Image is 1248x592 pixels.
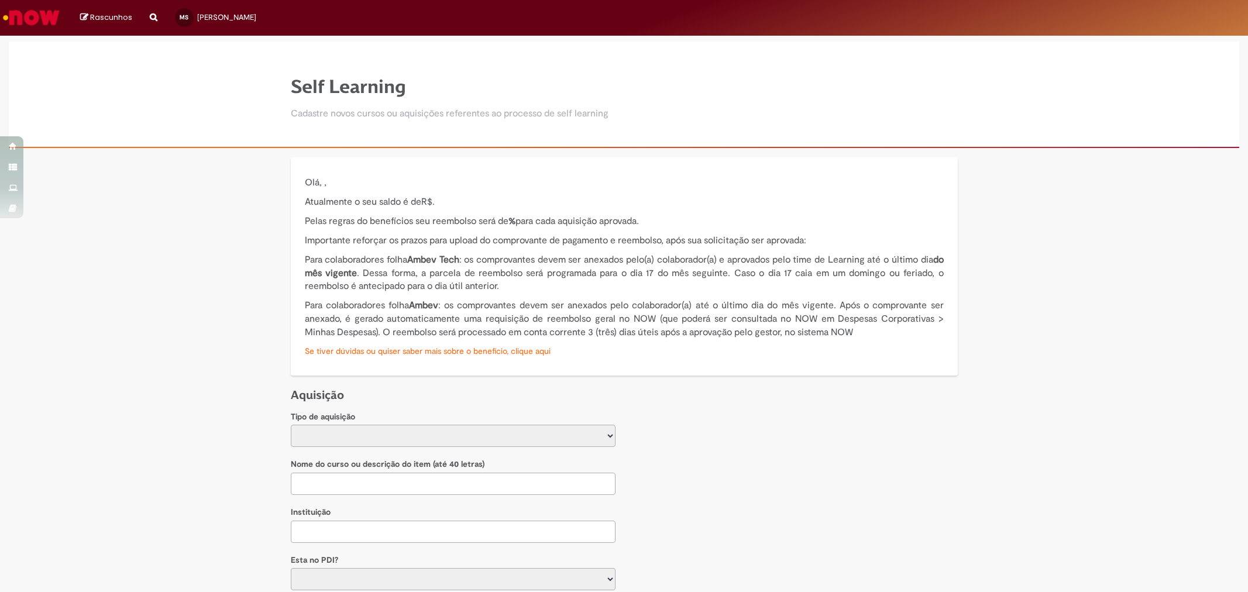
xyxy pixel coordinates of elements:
[90,12,132,23] span: Rascunhos
[291,411,616,423] p: Tipo de aquisição
[305,215,944,228] p: Pelas regras do benefícios seu reembolso será de para cada aquisição aprovada.
[305,254,944,279] strong: do mês vigente
[305,346,551,356] a: Se tiver dúvidas ou quiser saber mais sobre o benefício, clique aqui
[197,12,256,22] span: [PERSON_NAME]
[409,300,438,311] strong: Ambev
[291,555,616,566] p: Esta no PDI?
[407,254,459,266] strong: Ambev Tech
[291,109,608,119] h2: Cadastre novos cursos ou aquisições referentes ao processo de self learning
[1,6,61,29] img: ServiceNow
[305,176,944,190] p: Olá, ,
[305,195,944,209] p: Atualmente o seu saldo é de .
[305,299,944,339] p: Para colaboradores folha : os comprovantes devem ser anexados pelo colaborador(a) até o último di...
[291,387,958,403] h1: Aquisição
[291,507,616,518] p: Instituição
[305,234,944,247] p: Importante reforçar os prazos para upload do comprovante de pagamento e reembolso, após sua solic...
[421,196,432,208] span: R$
[305,253,944,294] p: Para colaboradores folha : os comprovantes devem ser anexados pelo(a) colaborador(a) e aprovados ...
[291,459,616,470] p: Nome do curso ou descrição do item (até 40 letras)
[291,77,608,97] h1: Self Learning
[180,13,188,21] span: MS
[508,215,515,227] b: %
[80,12,132,23] a: Rascunhos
